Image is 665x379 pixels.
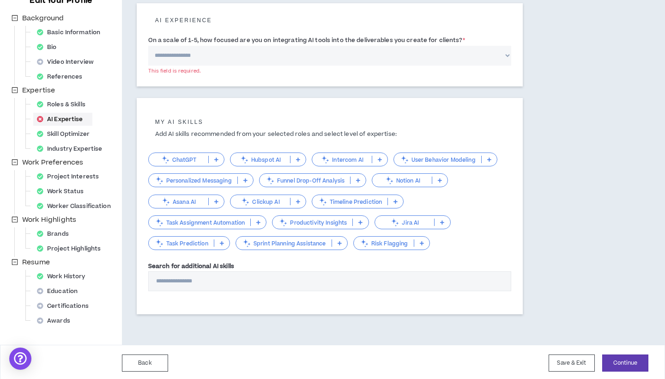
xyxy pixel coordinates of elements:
[33,227,78,240] div: Brands
[149,177,237,184] p: Personalized Messaging
[20,85,57,96] span: Expertise
[20,157,85,168] span: Work Preferences
[312,156,372,163] p: Intercom AI
[149,240,214,247] p: Task Prediction
[122,355,168,372] button: Back
[148,119,511,125] h5: My AI skills
[148,17,511,24] h5: AI experience
[12,15,18,21] span: minus-square
[236,240,332,247] p: Sprint Planning Assistance
[33,98,95,111] div: Roles & Skills
[372,177,432,184] p: Notion AI
[33,185,93,198] div: Work Status
[602,355,648,372] button: Continue
[230,198,290,205] p: Clickup AI
[22,257,50,267] span: Resume
[22,158,83,167] span: Work Preferences
[33,142,111,155] div: Industry Expertise
[12,87,18,93] span: minus-square
[33,200,120,213] div: Worker Classification
[22,86,55,95] span: Expertise
[33,128,99,141] div: Skill Optimizer
[260,177,350,184] p: Funnel Drop-Off Analysis
[22,13,64,23] span: Background
[20,13,66,24] span: Background
[148,33,465,48] label: On a scale of 1-5, how focused are you on integrating AI tools into the deliverables you create f...
[272,219,352,226] p: Productivity Insights
[230,156,290,163] p: Hubspot AI
[33,113,92,126] div: AI Expertise
[20,214,78,226] span: Work Highlights
[12,216,18,223] span: minus-square
[33,285,87,298] div: Education
[148,130,511,139] p: Add AI skills recommended from your selected roles and select level of expertise:
[12,159,18,165] span: minus-square
[33,55,103,68] div: Video Interview
[12,259,18,265] span: minus-square
[20,257,52,268] span: Resume
[9,348,31,370] div: Open Intercom Messenger
[148,67,511,74] div: This field is required.
[149,156,208,163] p: ChatGPT
[148,262,234,270] label: Search for additional AI skills
[33,41,66,54] div: Bio
[354,240,414,247] p: Risk Flagging
[33,314,79,327] div: Awards
[22,215,76,225] span: Work Highlights
[394,156,481,163] p: User Behavior Modeling
[33,270,95,283] div: Work History
[33,300,98,312] div: Certifications
[33,70,91,83] div: References
[149,198,208,205] p: Asana AI
[149,219,251,226] p: Task Assignment Automation
[375,219,435,226] p: Jira AI
[549,355,595,372] button: Save & Exit
[33,242,110,255] div: Project Highlights
[33,26,109,39] div: Basic Information
[33,170,108,183] div: Project Interests
[312,198,388,205] p: Timeline Prediction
